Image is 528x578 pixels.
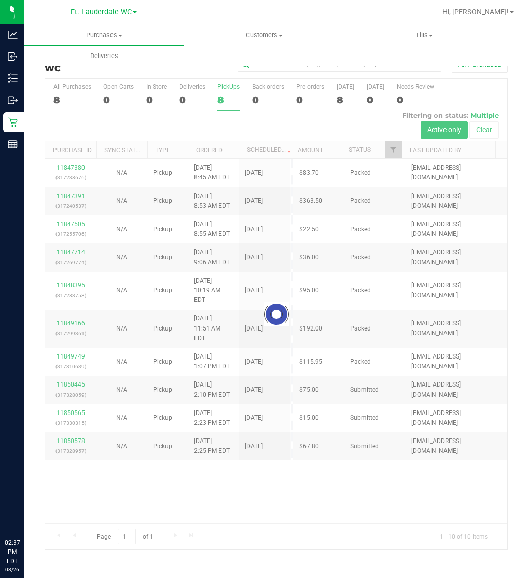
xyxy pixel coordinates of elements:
span: Deliveries [76,51,132,61]
p: 08/26 [5,566,20,573]
h3: Purchase Summary: [45,55,199,73]
a: Customers [184,24,344,46]
inline-svg: Inventory [8,73,18,84]
a: Purchases [24,24,184,46]
p: 02:37 PM EDT [5,538,20,566]
inline-svg: Analytics [8,30,18,40]
span: Ft. Lauderdale WC [71,8,132,16]
inline-svg: Reports [8,139,18,149]
inline-svg: Inbound [8,51,18,62]
iframe: Resource center [10,497,41,527]
a: Deliveries [24,45,184,67]
span: Customers [185,31,344,40]
span: Hi, [PERSON_NAME]! [442,8,509,16]
span: Tills [345,31,504,40]
a: Tills [344,24,504,46]
inline-svg: Retail [8,117,18,127]
inline-svg: Outbound [8,95,18,105]
span: Purchases [24,31,184,40]
iframe: Resource center unread badge [30,495,42,507]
